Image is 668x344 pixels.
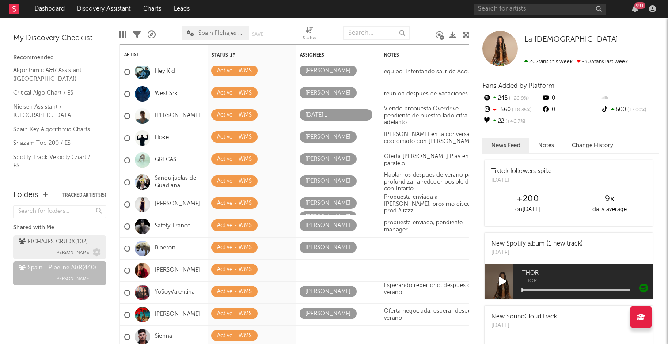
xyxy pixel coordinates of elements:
[300,53,362,58] div: Assignees
[133,22,141,48] div: Filters
[522,268,653,279] span: THOR
[305,198,351,209] div: [PERSON_NAME]
[305,88,351,98] div: [PERSON_NAME]
[305,154,351,165] div: [PERSON_NAME]
[124,52,190,57] div: Artist
[491,176,552,185] div: [DATE]
[380,308,490,321] div: Oferta negociada, esperar después de verano
[541,93,600,104] div: 0
[569,204,650,215] div: daily average
[380,131,490,145] div: [PERSON_NAME] en la conversacion coordinado con [PERSON_NAME]
[305,220,351,231] div: [PERSON_NAME]
[380,91,472,98] div: reunion despues de vacaciones
[55,273,91,284] span: [PERSON_NAME]
[524,35,618,44] a: La [DEMOGRAPHIC_DATA]
[491,249,583,257] div: [DATE]
[217,242,252,253] div: Active - WMS
[217,154,252,165] div: Active - WMS
[343,26,410,40] input: Search...
[634,2,645,9] div: 99 +
[198,30,244,36] span: Spain FIchajes Ok
[504,119,525,124] span: +46.7 %
[13,88,97,98] a: Critical Algo Chart / ES
[13,138,97,148] a: Shazam Top 200 / ES
[217,309,252,319] div: Active - WMS
[155,333,172,340] a: Sienna
[19,263,96,273] div: Spain - Pipeline A&R ( 440 )
[491,239,583,249] div: New Spotify album (1 new track)
[13,190,38,200] div: Folders
[155,134,169,142] a: Hoke
[482,104,541,116] div: -560
[384,61,486,75] div: Pendiente feedback reunion con el equipo. Intentando salir de Acoustic
[212,53,269,58] div: Status
[600,104,659,116] div: 500
[155,90,178,98] a: West Srk
[13,53,106,63] div: Recommended
[305,176,351,187] div: [PERSON_NAME]
[380,194,490,215] div: Propuesta enviada a [PERSON_NAME], proximo disco prod.Alizzz
[148,22,156,48] div: A&R Pipeline
[474,4,606,15] input: Search for artists
[62,193,106,197] button: Tracked Artists(5)
[632,5,638,12] button: 99+
[155,223,190,230] a: Safety Trance
[155,156,176,164] a: GRECAS
[305,242,351,253] div: [PERSON_NAME]
[217,331,252,341] div: Active - WMS
[569,194,650,204] div: 9 x
[217,110,252,121] div: Active - WMS
[13,223,106,233] div: Shared with Me
[55,247,91,258] span: [PERSON_NAME]
[384,172,486,193] div: Hablamos despues de verano para profundizar alrededor posible deal con Infarto
[380,106,490,126] div: Viendo propuesta Overdrive, pendiente de nuestro lado cifra adelanto
[524,59,628,64] span: -303 fans last week
[305,212,351,223] div: [PERSON_NAME]
[380,153,490,167] div: Oferta [PERSON_NAME] Play en paralelo
[13,125,97,134] a: Spain Key Algorithmic Charts
[217,132,252,143] div: Active - WMS
[380,219,490,233] div: propuesta enviada, pendiente manager
[252,32,263,37] button: Save
[13,152,97,170] a: Spotify Track Velocity Chart / ES
[155,267,200,274] a: [PERSON_NAME]
[491,167,552,176] div: Tiktok followers spike
[217,287,252,297] div: Active - WMS
[19,237,88,247] div: FICHAJES CRUDX ( 102 )
[217,220,252,231] div: Active - WMS
[511,108,531,113] span: +8.35 %
[217,198,252,209] div: Active - WMS
[155,112,200,120] a: [PERSON_NAME]
[305,287,351,297] div: [PERSON_NAME]
[155,200,200,208] a: [PERSON_NAME]
[155,289,195,296] a: YoSoyValentina
[303,33,316,44] div: Status
[13,102,97,120] a: Nielsen Assistant / [GEOGRAPHIC_DATA]
[155,175,204,190] a: Sanguijuelas del Guadiana
[482,83,554,89] span: Fans Added by Platform
[563,138,622,153] button: Change History
[305,66,351,76] div: [PERSON_NAME]
[305,132,351,143] div: [PERSON_NAME]
[524,36,618,43] span: La [DEMOGRAPHIC_DATA]
[13,33,106,44] div: My Discovery Checklist
[119,22,126,48] div: Edit Columns
[217,176,252,187] div: Active - WMS
[541,104,600,116] div: 0
[155,245,175,252] a: Biberon
[482,138,529,153] button: News Feed
[384,53,472,58] div: Notes
[155,68,175,76] a: Hey Kid
[305,110,367,121] div: [DATE][PERSON_NAME]
[13,261,106,285] a: Spain - Pipeline A&R(440)[PERSON_NAME]
[626,108,646,113] span: +400 %
[487,204,569,215] div: on [DATE]
[600,93,659,104] div: --
[305,309,351,319] div: [PERSON_NAME]
[524,59,573,64] span: 207 fans this week
[482,116,541,127] div: 22
[491,312,557,321] div: New SoundCloud track
[482,93,541,104] div: 245
[303,22,316,48] div: Status
[13,205,106,218] input: Search for folders...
